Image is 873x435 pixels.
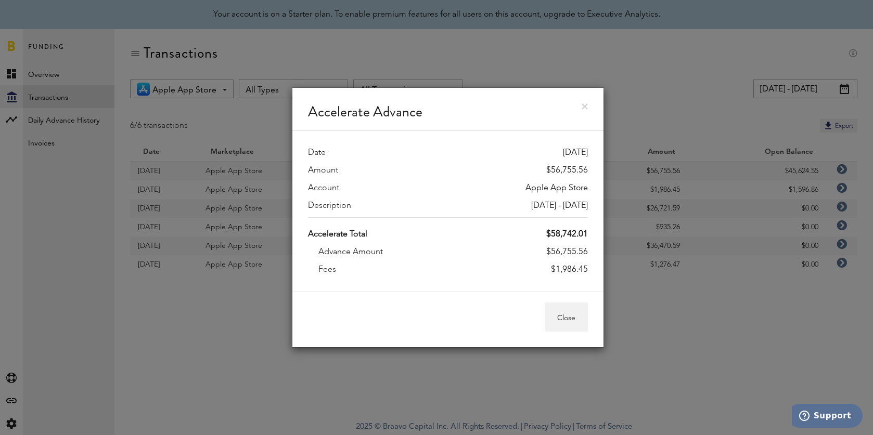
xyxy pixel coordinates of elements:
[308,164,338,177] label: Amount
[531,200,588,212] div: [DATE] - [DATE]
[546,164,588,177] div: $56,755.56
[308,182,339,194] label: Account
[318,246,383,258] label: Advance Amount
[308,228,367,241] label: Accelerate Total
[545,302,588,332] button: Close
[525,182,588,194] div: Apple App Store
[318,263,336,276] label: Fees
[308,200,351,212] label: Description
[308,147,326,159] label: Date
[292,88,604,131] div: Accelerate Advance
[546,228,588,241] div: $58,742.01
[792,404,863,430] iframe: Opens a widget where you can find more information
[563,147,588,159] div: [DATE]
[546,246,588,258] div: $56,755.56
[551,263,588,276] div: $1,986.45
